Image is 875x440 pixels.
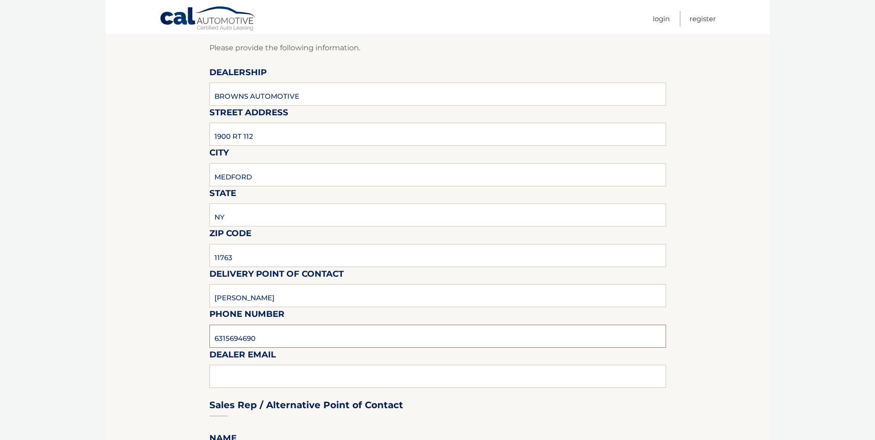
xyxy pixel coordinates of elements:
a: Login [653,11,670,26]
a: Cal Automotive [160,6,256,33]
label: Dealer Email [209,348,276,365]
label: State [209,186,236,203]
label: City [209,146,229,163]
label: Street Address [209,106,288,123]
label: Phone Number [209,307,285,324]
label: Zip Code [209,226,251,244]
h3: Sales Rep / Alternative Point of Contact [209,399,403,411]
label: Dealership [209,65,267,83]
a: Register [690,11,716,26]
p: Please provide the following information. [209,42,666,54]
label: Delivery Point of Contact [209,267,344,284]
